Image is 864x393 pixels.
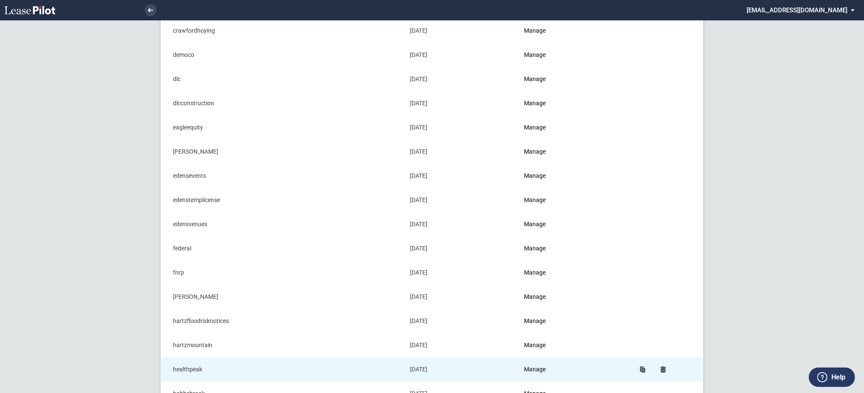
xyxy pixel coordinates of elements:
a: Manage [524,124,546,131]
a: Manage [524,172,546,179]
a: Manage [524,100,546,107]
td: [DATE] [404,261,518,285]
td: [DATE] [404,43,518,67]
td: [DATE] [404,285,518,309]
td: edensevents [161,164,404,188]
td: [DATE] [404,357,518,382]
td: [DATE] [404,236,518,261]
td: [DATE] [404,309,518,333]
td: hartzmountain [161,333,404,357]
td: [DATE] [404,67,518,91]
a: Manage [524,269,546,276]
td: edenstemplicense [161,188,404,212]
label: Help [831,372,845,383]
td: [PERSON_NAME] [161,140,404,164]
td: eagleequity [161,115,404,140]
a: Manage [524,27,546,34]
a: Manage [524,148,546,155]
td: [DATE] [404,19,518,43]
td: dlcconstruction [161,91,404,115]
button: Help [809,368,855,387]
a: Manage [524,317,546,324]
td: [DATE] [404,333,518,357]
td: federal [161,236,404,261]
td: [DATE] [404,212,518,236]
td: edensvenues [161,212,404,236]
td: [DATE] [404,164,518,188]
a: Manage [524,293,546,300]
td: fnrp [161,261,404,285]
td: [DATE] [404,115,518,140]
a: Manage [524,245,546,252]
a: Manage [524,76,546,82]
a: Delete healthpeak [658,364,669,376]
td: democo [161,43,404,67]
a: Manage [524,196,546,203]
a: Manage [524,366,546,373]
td: [DATE] [404,91,518,115]
td: [PERSON_NAME] [161,285,404,309]
a: Manage [524,342,546,348]
a: Duplicate healthpeak [637,364,649,376]
a: Manage [524,221,546,227]
td: [DATE] [404,140,518,164]
td: hartzfloodrisknotices [161,309,404,333]
a: Manage [524,51,546,58]
td: [DATE] [404,188,518,212]
td: dlc [161,67,404,91]
td: healthpeak [161,357,404,382]
td: crawfordhoying [161,19,404,43]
